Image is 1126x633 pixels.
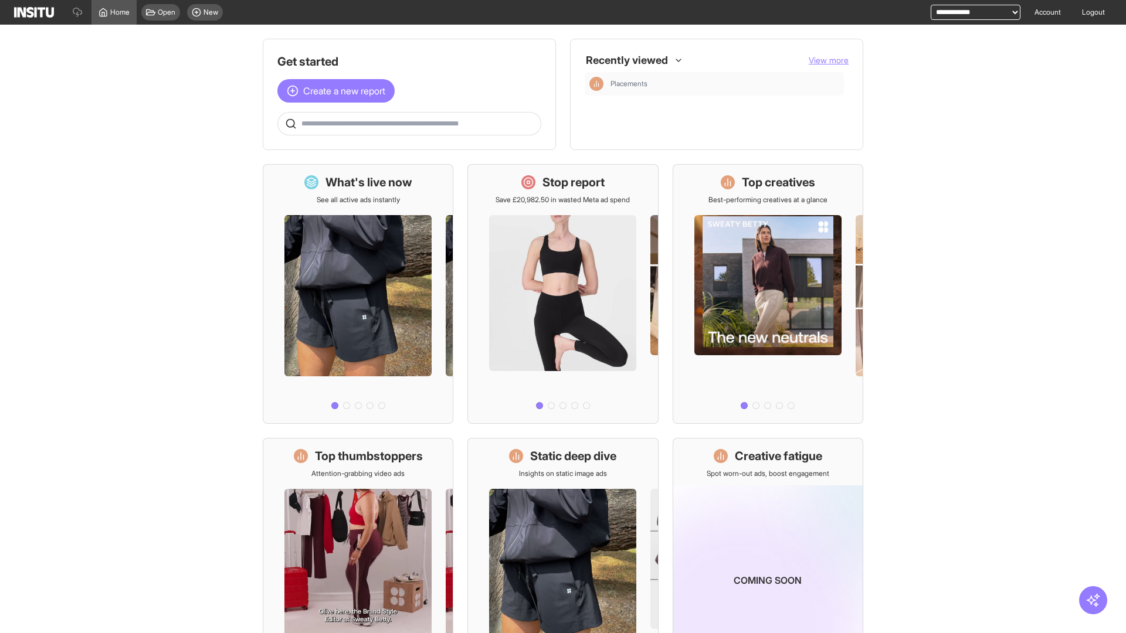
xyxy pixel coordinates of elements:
button: View more [809,55,849,66]
h1: Top creatives [742,174,815,190]
p: See all active ads instantly [317,195,400,205]
span: View more [809,55,849,65]
a: What's live nowSee all active ads instantly [263,164,453,424]
span: New [204,8,218,17]
button: Create a new report [277,79,395,103]
span: Placements [611,79,647,89]
p: Save £20,982.50 in wasted Meta ad spend [496,195,630,205]
a: Top creativesBest-performing creatives at a glance [673,164,863,424]
p: Best-performing creatives at a glance [708,195,827,205]
p: Attention-grabbing video ads [311,469,405,478]
h1: What's live now [325,174,412,190]
h1: Get started [277,53,541,70]
img: Logo [14,7,54,18]
h1: Top thumbstoppers [315,448,423,464]
h1: Stop report [542,174,605,190]
span: Create a new report [303,84,385,98]
p: Insights on static image ads [519,469,607,478]
h1: Static deep dive [530,448,616,464]
span: Home [110,8,130,17]
span: Placements [611,79,839,89]
span: Open [158,8,175,17]
a: Stop reportSave £20,982.50 in wasted Meta ad spend [467,164,658,424]
div: Insights [589,77,603,91]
